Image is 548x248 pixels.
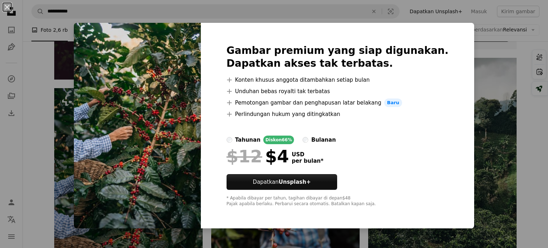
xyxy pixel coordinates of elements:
div: * Apabila dibayar per tahun, tagihan dibayar di depan $48 Pajak apabila berlaku. Perbarui secara ... [227,196,448,207]
div: Diskon 66% [263,136,294,144]
span: per bulan * [292,158,324,164]
input: bulanan [303,137,308,143]
img: premium_photo-1724820187222-f16594a37b3a [74,23,201,228]
div: tahunan [235,136,260,144]
span: $12 [227,147,262,166]
span: USD [292,151,324,158]
div: bulanan [311,136,336,144]
div: $4 [227,147,289,166]
button: DapatkanUnsplash+ [227,174,337,190]
li: Pemotongan gambar dan penghapusan latar belakang [227,98,448,107]
h2: Gambar premium yang siap digunakan. Dapatkan akses tak terbatas. [227,44,448,70]
li: Unduhan bebas royalti tak terbatas [227,87,448,96]
input: tahunanDiskon66% [227,137,232,143]
li: Perlindungan hukum yang ditingkatkan [227,110,448,118]
strong: Unsplash+ [279,179,311,185]
span: Baru [384,98,402,107]
li: Konten khusus anggota ditambahkan setiap bulan [227,76,448,84]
